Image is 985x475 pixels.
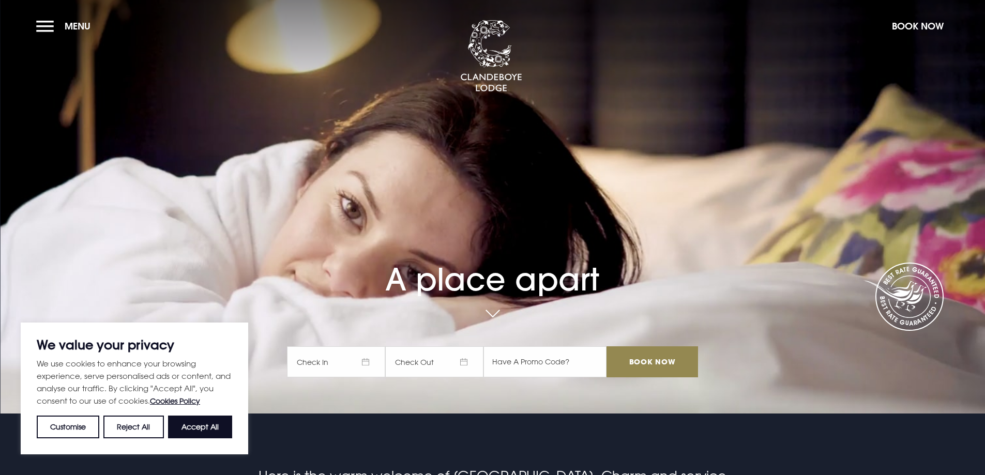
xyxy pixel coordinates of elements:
[21,323,248,454] div: We value your privacy
[287,346,385,377] span: Check In
[607,346,698,377] input: Book Now
[65,20,90,32] span: Menu
[36,15,96,37] button: Menu
[37,357,232,407] p: We use cookies to enhance your browsing experience, serve personalised ads or content, and analys...
[460,20,522,93] img: Clandeboye Lodge
[168,416,232,438] button: Accept All
[385,346,483,377] span: Check Out
[887,15,949,37] button: Book Now
[287,232,698,298] h1: A place apart
[103,416,163,438] button: Reject All
[150,396,200,405] a: Cookies Policy
[483,346,607,377] input: Have A Promo Code?
[37,339,232,351] p: We value your privacy
[37,416,99,438] button: Customise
